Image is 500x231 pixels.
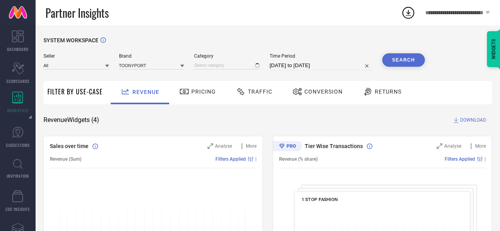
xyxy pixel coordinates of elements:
span: DASHBOARD [7,46,28,52]
span: | [485,156,486,162]
span: More [246,143,257,149]
div: Open download list [401,6,415,20]
span: Time Period [270,53,372,59]
span: Revenue [132,89,159,95]
span: Revenue (% share) [279,156,318,162]
span: More [475,143,486,149]
span: Filters Applied [215,156,246,162]
span: Brand [119,53,185,59]
span: 1 STOP FASHION [302,197,338,202]
span: Seller [43,53,109,59]
span: DOWNLOAD [460,116,486,124]
span: Traffic [248,88,272,95]
span: SUGGESTIONS [6,142,30,148]
button: Search [382,53,425,67]
span: Analyse [444,143,461,149]
span: Conversion [304,88,343,95]
svg: Zoom [437,143,442,149]
span: Revenue (Sum) [50,156,81,162]
span: Analyse [215,143,232,149]
span: SYSTEM WORKSPACE [43,37,98,43]
div: Premium [273,141,302,153]
span: Sales over time [50,143,89,149]
span: Revenue Widgets ( 4 ) [43,116,99,124]
input: Select category [194,61,260,69]
span: Filters Applied [445,156,475,162]
svg: Zoom [208,143,213,149]
span: Pricing [191,88,216,95]
span: Filter By Use-Case [47,87,103,96]
span: Partner Insights [45,5,109,21]
span: INSPIRATION [7,173,29,179]
span: SCORECARDS [6,78,30,84]
span: CDC INSIGHTS [6,206,30,212]
input: Select time period [270,61,372,70]
span: WORKSPACE [7,107,29,113]
span: Returns [375,88,402,95]
span: | [255,156,257,162]
span: Tier Wise Transactions [305,143,363,149]
span: Category [194,53,260,59]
